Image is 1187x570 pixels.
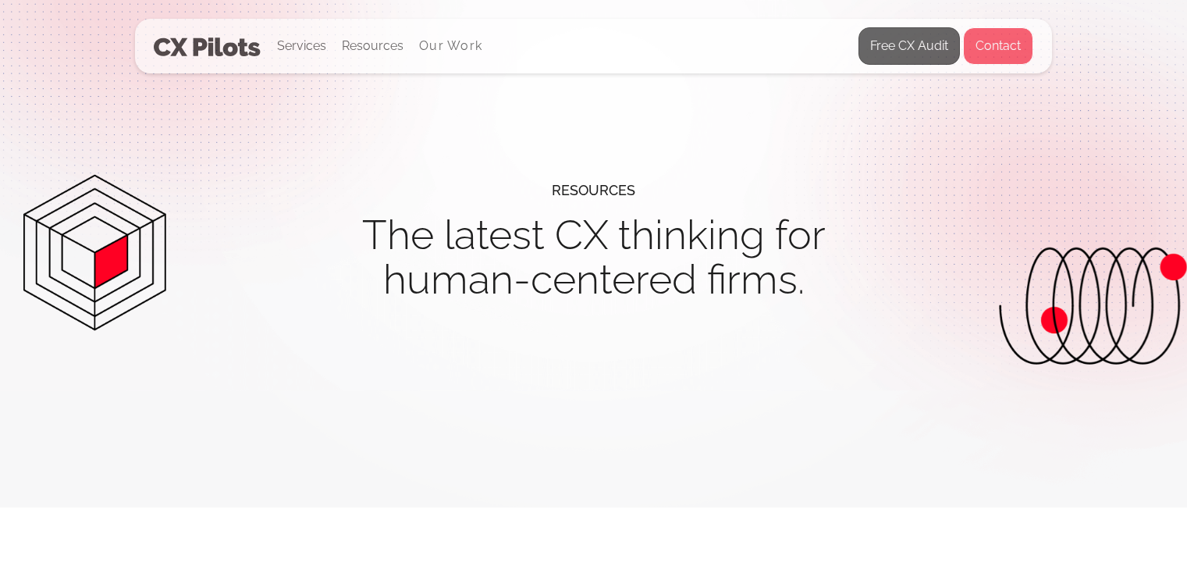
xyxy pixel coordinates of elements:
div: Resources [342,20,403,73]
div: Services [277,35,326,57]
a: Our Work [419,39,482,53]
h1: The latest CX thinking for human-centered firms. [239,212,949,301]
a: Free CX Audit [858,27,960,65]
div: resources [552,168,635,212]
div: Resources [342,35,403,57]
a: Contact [963,27,1033,65]
div: Services [277,20,326,73]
